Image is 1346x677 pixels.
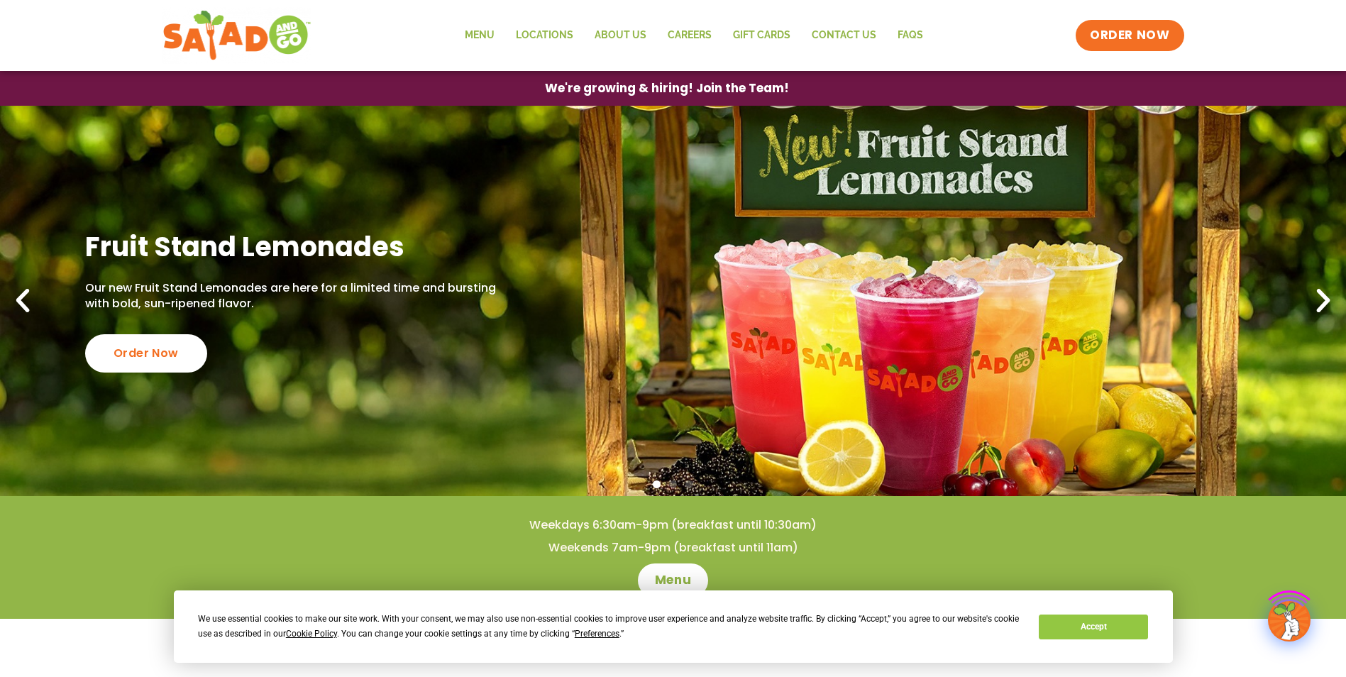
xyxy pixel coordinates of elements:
span: ORDER NOW [1090,27,1169,44]
div: We use essential cookies to make our site work. With your consent, we may also use non-essential ... [198,612,1022,642]
span: Cookie Policy [286,629,337,639]
a: ORDER NOW [1076,20,1184,51]
a: Contact Us [801,19,887,52]
span: Preferences [575,629,619,639]
span: Go to slide 2 [669,480,677,488]
a: We're growing & hiring! Join the Team! [524,72,810,105]
button: Accept [1039,615,1148,639]
a: FAQs [887,19,934,52]
a: GIFT CARDS [722,19,801,52]
a: Menu [638,563,708,598]
a: About Us [584,19,657,52]
h4: Weekdays 6:30am-9pm (breakfast until 10:30am) [28,517,1318,533]
a: Locations [505,19,584,52]
a: Careers [657,19,722,52]
div: Previous slide [7,285,38,317]
span: Go to slide 1 [653,480,661,488]
nav: Menu [454,19,934,52]
img: new-SAG-logo-768×292 [162,7,312,64]
a: Menu [454,19,505,52]
h2: Fruit Stand Lemonades [85,229,501,264]
div: Next slide [1308,285,1339,317]
span: Go to slide 3 [685,480,693,488]
div: Cookie Consent Prompt [174,590,1173,663]
h4: Weekends 7am-9pm (breakfast until 11am) [28,540,1318,556]
span: We're growing & hiring! Join the Team! [545,82,789,94]
p: Our new Fruit Stand Lemonades are here for a limited time and bursting with bold, sun-ripened fla... [85,280,501,312]
span: Menu [655,572,691,589]
div: Order Now [85,334,207,373]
